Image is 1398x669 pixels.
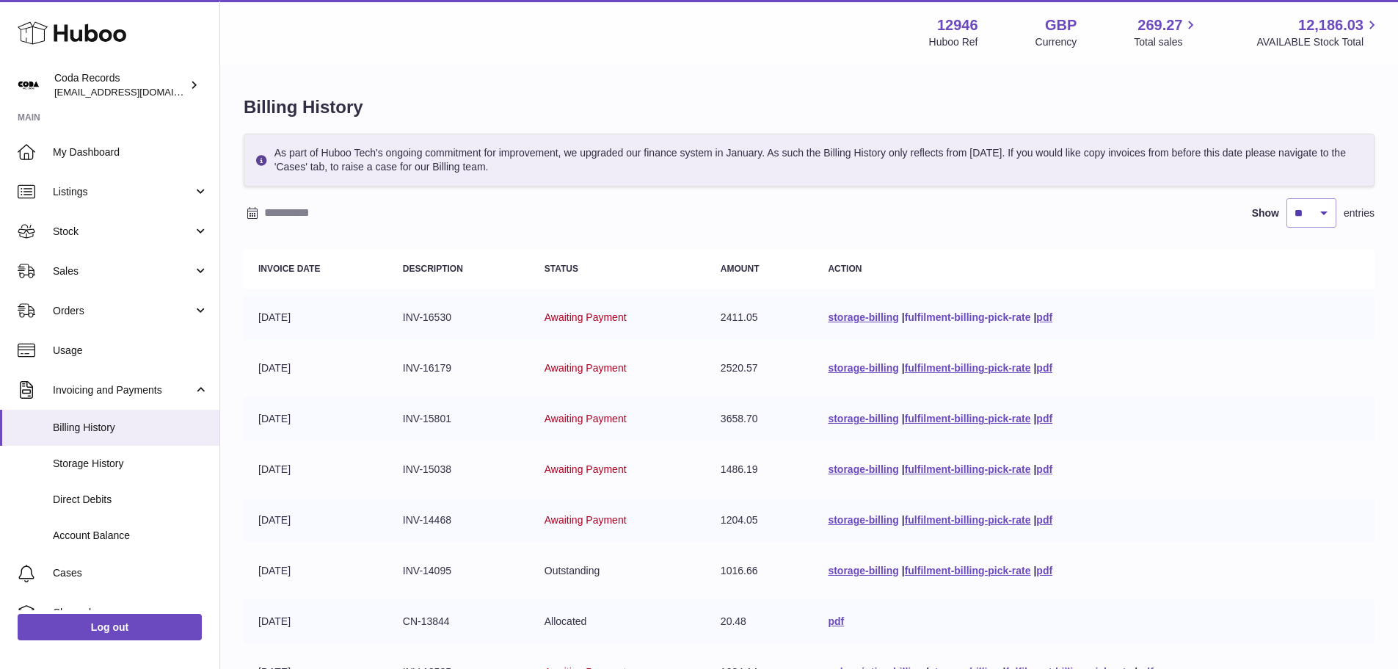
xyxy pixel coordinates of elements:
a: fulfilment-billing-pick-rate [905,463,1031,475]
td: 20.48 [706,600,814,643]
span: Outstanding [545,565,600,576]
a: pdf [1036,311,1052,323]
td: INV-14468 [388,499,530,542]
strong: Action [828,264,862,274]
a: storage-billing [828,362,898,374]
span: entries [1344,206,1375,220]
span: Total sales [1134,35,1199,49]
a: Log out [18,614,202,640]
div: Coda Records [54,71,186,99]
strong: Status [545,264,578,274]
span: | [902,565,905,576]
a: fulfilment-billing-pick-rate [905,413,1031,424]
span: Listings [53,185,193,199]
span: Awaiting Payment [545,362,627,374]
span: Account Balance [53,529,208,543]
span: My Dashboard [53,145,208,159]
td: INV-15801 [388,397,530,441]
span: | [1033,565,1036,576]
td: [DATE] [244,296,388,339]
span: | [902,311,905,323]
span: Awaiting Payment [545,514,627,526]
a: storage-billing [828,565,898,576]
span: Usage [53,344,208,358]
span: Awaiting Payment [545,413,627,424]
span: Awaiting Payment [545,463,627,475]
a: fulfilment-billing-pick-rate [905,311,1031,323]
a: storage-billing [828,413,898,424]
td: [DATE] [244,549,388,593]
span: Allocated [545,615,587,627]
span: | [902,463,905,475]
td: 3658.70 [706,397,814,441]
span: Direct Debits [53,493,208,507]
span: Billing History [53,421,208,435]
span: 12,186.03 [1298,15,1364,35]
a: fulfilment-billing-pick-rate [905,514,1031,526]
label: Show [1252,206,1279,220]
img: haz@pcatmedia.com [18,74,40,96]
td: [DATE] [244,347,388,390]
td: [DATE] [244,448,388,491]
span: [EMAIL_ADDRESS][DOMAIN_NAME] [54,86,216,98]
td: 2411.05 [706,296,814,339]
span: | [902,362,905,374]
strong: 12946 [937,15,978,35]
strong: Description [403,264,463,274]
span: Awaiting Payment [545,311,627,323]
span: Channels [53,606,208,620]
span: Sales [53,264,193,278]
td: INV-16179 [388,347,530,390]
span: 269.27 [1137,15,1182,35]
a: storage-billing [828,514,898,526]
a: pdf [1036,362,1052,374]
a: fulfilment-billing-pick-rate [905,565,1031,576]
span: | [902,514,905,526]
a: pdf [1036,413,1052,424]
a: storage-billing [828,463,898,475]
span: | [1033,463,1036,475]
span: | [1033,362,1036,374]
div: As part of Huboo Tech's ongoing commitment for improvement, we upgraded our finance system in Jan... [244,134,1375,187]
a: fulfilment-billing-pick-rate [905,362,1031,374]
td: 2520.57 [706,347,814,390]
span: AVAILABLE Stock Total [1256,35,1380,49]
span: Stock [53,225,193,239]
td: 1204.05 [706,499,814,542]
a: pdf [1036,463,1052,475]
td: 1016.66 [706,549,814,593]
span: | [1033,311,1036,323]
strong: Invoice Date [258,264,320,274]
td: INV-14095 [388,549,530,593]
span: Storage History [53,457,208,471]
span: Cases [53,566,208,580]
span: Invoicing and Payments [53,383,193,397]
a: pdf [828,615,844,627]
td: [DATE] [244,499,388,542]
a: pdf [1036,565,1052,576]
td: INV-16530 [388,296,530,339]
a: 12,186.03 AVAILABLE Stock Total [1256,15,1380,49]
span: Orders [53,304,193,318]
td: [DATE] [244,397,388,441]
a: 269.27 Total sales [1134,15,1199,49]
span: | [1033,514,1036,526]
div: Huboo Ref [929,35,978,49]
a: pdf [1036,514,1052,526]
div: Currency [1035,35,1077,49]
strong: GBP [1045,15,1077,35]
a: storage-billing [828,311,898,323]
span: | [902,413,905,424]
td: CN-13844 [388,600,530,643]
span: | [1033,413,1036,424]
h1: Billing History [244,95,1375,119]
td: 1486.19 [706,448,814,491]
td: INV-15038 [388,448,530,491]
td: [DATE] [244,600,388,643]
strong: Amount [721,264,760,274]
